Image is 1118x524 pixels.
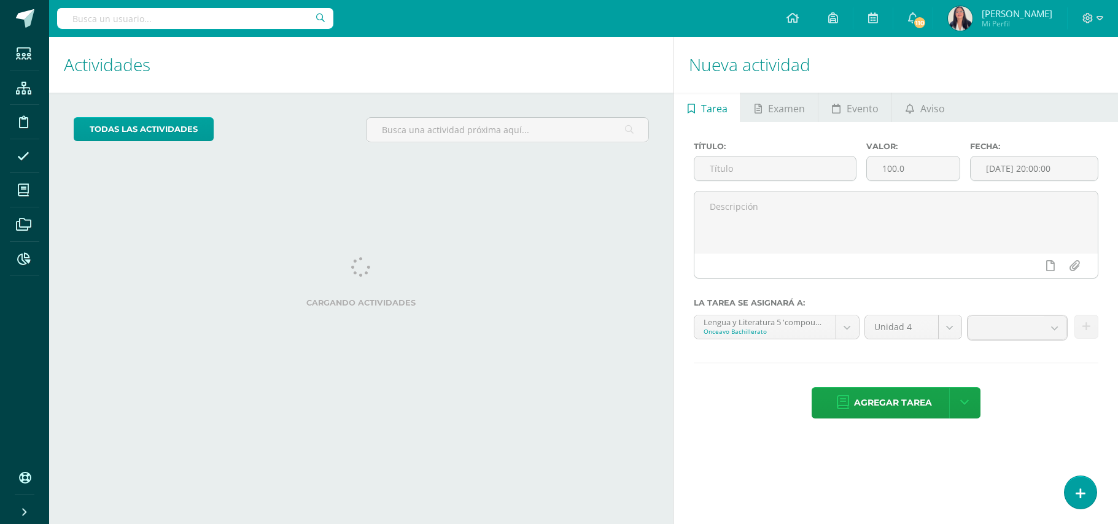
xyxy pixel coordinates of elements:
div: Onceavo Bachillerato [704,327,826,336]
input: Busca una actividad próxima aquí... [367,118,648,142]
a: Evento [818,93,891,122]
input: Fecha de entrega [971,156,1098,180]
input: Busca un usuario... [57,8,333,29]
span: Examen [768,94,805,123]
a: Examen [741,93,818,122]
span: Tarea [701,94,728,123]
img: ec19ab1bafb2871a01cb4bb1fedf3d93.png [948,6,972,31]
label: La tarea se asignará a: [694,298,1098,307]
a: todas las Actividades [74,117,214,141]
input: Puntos máximos [867,156,960,180]
span: Mi Perfil [982,18,1052,29]
span: [PERSON_NAME] [982,7,1052,20]
a: Unidad 4 [865,315,961,339]
label: Título: [694,142,856,151]
label: Valor: [866,142,960,151]
div: Lengua y Literatura 5 'compound--Lengua y Literatura 5' [704,315,826,327]
a: Tarea [674,93,740,122]
h1: Actividades [64,37,659,93]
h1: Nueva actividad [689,37,1103,93]
a: Lengua y Literatura 5 'compound--Lengua y Literatura 5'Onceavo Bachillerato [694,315,859,339]
span: Agregar tarea [854,388,932,418]
input: Título [694,156,856,180]
span: 110 [913,16,926,29]
label: Cargando actividades [74,298,649,307]
a: Aviso [892,93,958,122]
span: Unidad 4 [874,315,929,339]
span: Evento [847,94,879,123]
span: Aviso [920,94,945,123]
label: Fecha: [970,142,1098,151]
